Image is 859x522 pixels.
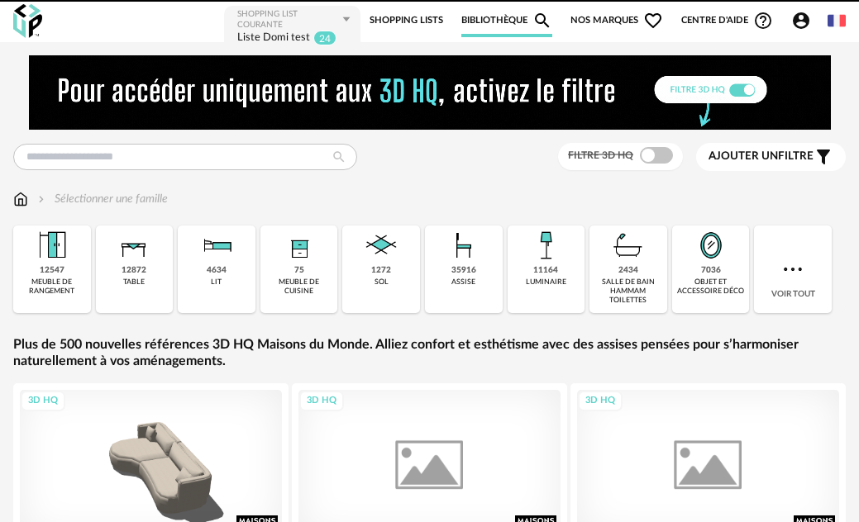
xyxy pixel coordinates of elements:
[677,278,745,297] div: objet et accessoire déco
[237,9,341,31] div: Shopping List courante
[570,4,663,37] span: Nos marques
[13,336,846,371] a: Plus de 500 nouvelles références 3D HQ Maisons du Monde. Alliez confort et esthétisme avec des as...
[197,225,236,265] img: Literie.png
[123,278,145,287] div: table
[29,55,831,130] img: NEW%20NEW%20HQ%20NEW_V1.gif
[533,265,558,276] div: 11164
[370,4,443,37] a: Shopping Lists
[211,278,222,287] div: lit
[451,278,475,287] div: assise
[21,391,65,411] div: 3D HQ
[35,191,48,207] img: svg+xml;base64,PHN2ZyB3aWR0aD0iMTYiIGhlaWdodD0iMTYiIHZpZXdCb3g9IjAgMCAxNiAxNiIgZmlsbD0ibm9uZSIgeG...
[526,225,566,265] img: Luminaire.png
[361,225,401,265] img: Sol.png
[114,225,154,265] img: Table.png
[444,225,484,265] img: Assise.png
[313,31,336,45] sup: 24
[18,278,86,297] div: meuble de rangement
[35,191,168,207] div: Sélectionner une famille
[13,4,42,38] img: OXP
[594,278,662,306] div: salle de bain hammam toilettes
[13,191,28,207] img: svg+xml;base64,PHN2ZyB3aWR0aD0iMTYiIGhlaWdodD0iMTciIHZpZXdCb3g9IjAgMCAxNiAxNyIgZmlsbD0ibm9uZSIgeG...
[618,265,638,276] div: 2434
[814,147,833,167] span: Filter icon
[643,11,663,31] span: Heart Outline icon
[709,149,814,164] span: filtre
[526,278,566,287] div: luminaire
[608,225,648,265] img: Salle%20de%20bain.png
[691,225,731,265] img: Miroir.png
[701,265,721,276] div: 7036
[532,11,552,31] span: Magnify icon
[681,11,773,31] span: Centre d'aideHelp Circle Outline icon
[265,278,333,297] div: meuble de cuisine
[122,265,146,276] div: 12872
[32,225,72,265] img: Meuble%20de%20rangement.png
[791,11,811,31] span: Account Circle icon
[294,265,304,276] div: 75
[828,12,846,30] img: fr
[299,391,344,411] div: 3D HQ
[791,11,818,31] span: Account Circle icon
[780,256,806,282] img: more.7b13dc1.svg
[451,265,476,276] div: 35916
[375,278,389,287] div: sol
[696,143,846,171] button: Ajouter unfiltre Filter icon
[578,391,623,411] div: 3D HQ
[568,150,633,160] span: Filtre 3D HQ
[754,225,832,313] div: Voir tout
[753,11,773,31] span: Help Circle Outline icon
[207,265,227,276] div: 4634
[40,265,64,276] div: 12547
[237,31,310,46] div: Liste Domi test
[279,225,319,265] img: Rangement.png
[709,150,778,162] span: Ajouter un
[371,265,391,276] div: 1272
[461,4,552,37] a: BibliothèqueMagnify icon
